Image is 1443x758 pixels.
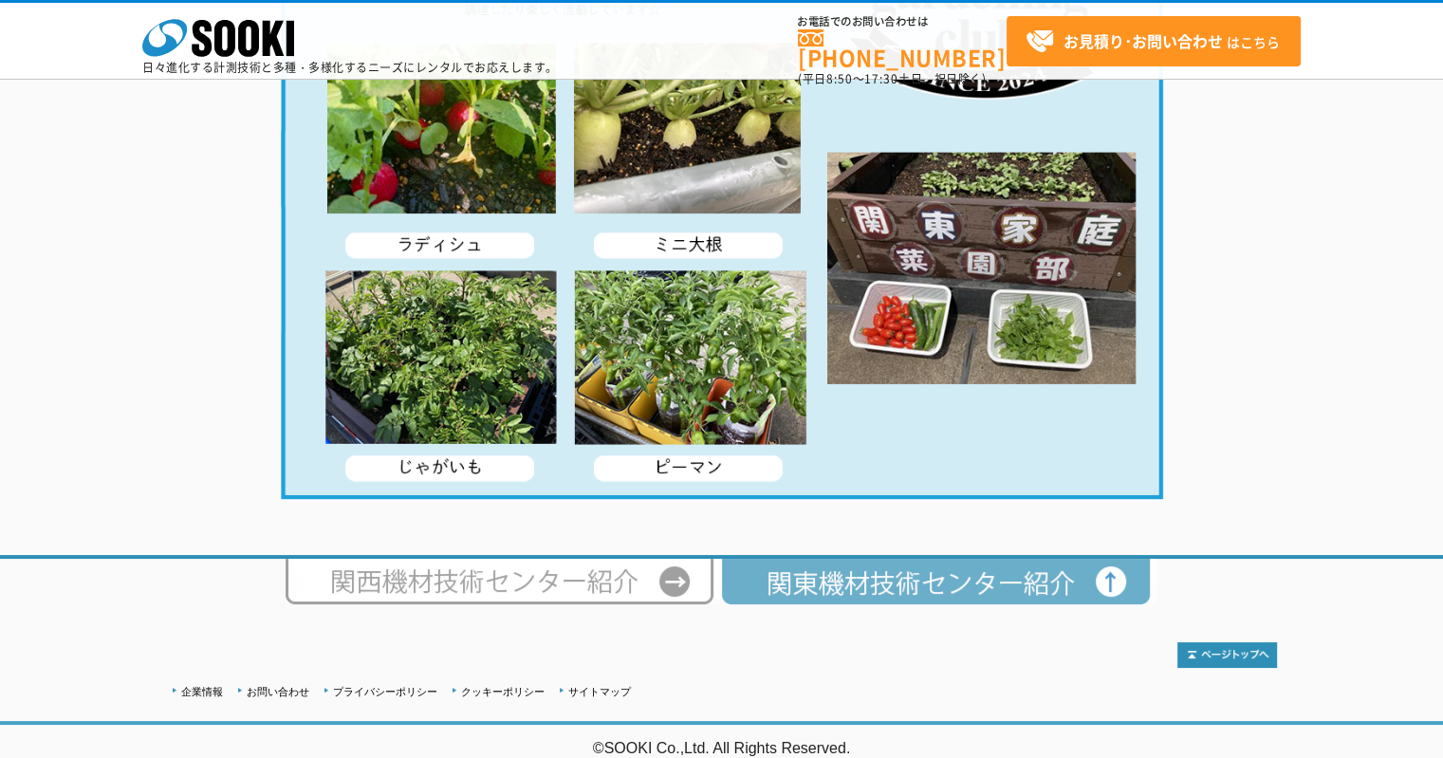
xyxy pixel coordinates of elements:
a: 西日本テクニカルセンター紹介 [286,586,721,601]
a: [PHONE_NUMBER] [798,29,1007,68]
span: 17:30 [864,70,898,87]
a: 関東機材技術センター紹介 [721,586,1157,601]
span: お電話でのお問い合わせは [798,16,1007,28]
a: お問い合わせ [247,686,309,697]
img: 西日本テクニカルセンター紹介 [286,559,721,604]
a: 企業情報 [181,686,223,697]
a: プライバシーポリシー [333,686,437,697]
img: 関東機材技術センター紹介 [721,559,1157,604]
a: サイトマップ [568,686,631,697]
p: 日々進化する計測技術と多種・多様化するニーズにレンタルでお応えします。 [142,62,558,73]
span: (平日 ～ 土日、祝日除く) [798,70,986,87]
strong: お見積り･お問い合わせ [1064,29,1223,52]
span: 8:50 [826,70,853,87]
a: クッキーポリシー [461,686,545,697]
img: トップページへ [1177,642,1277,668]
a: お見積り･お問い合わせはこちら [1007,16,1301,66]
span: はこちら [1026,28,1280,56]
